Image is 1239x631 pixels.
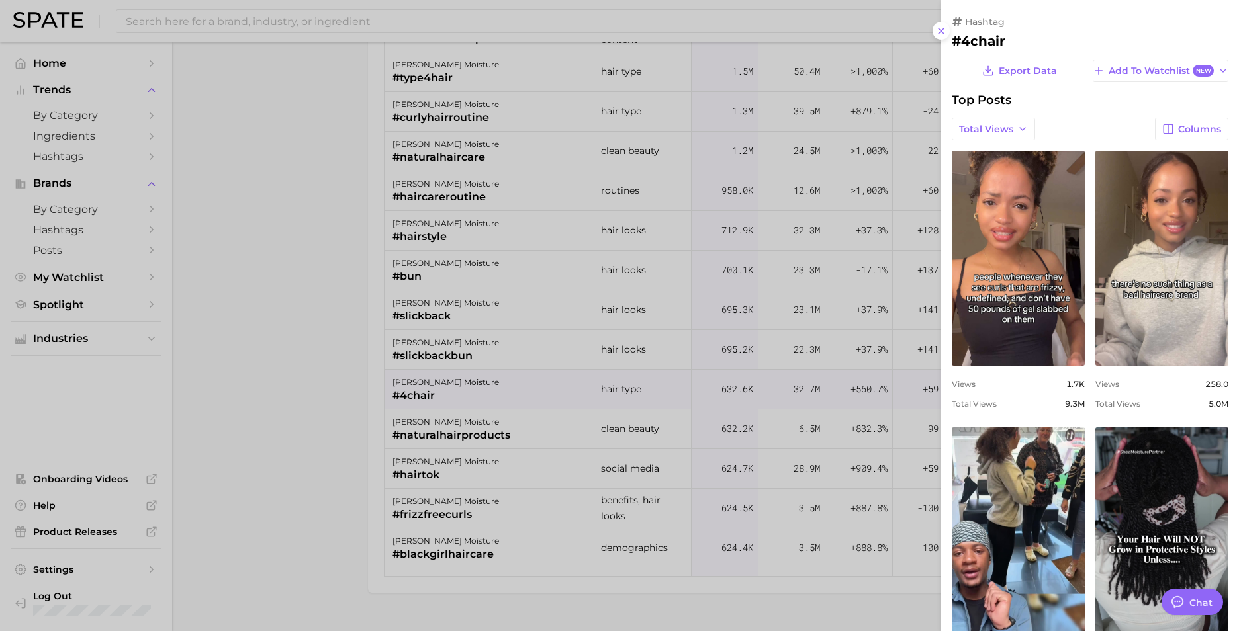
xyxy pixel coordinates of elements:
[952,118,1035,140] button: Total Views
[1065,399,1085,409] span: 9.3m
[952,93,1011,107] span: Top Posts
[959,124,1013,135] span: Total Views
[952,399,997,409] span: Total Views
[952,379,976,389] span: Views
[1066,379,1085,389] span: 1.7k
[1093,60,1228,82] button: Add to WatchlistNew
[952,33,1228,49] h2: #4chair
[1205,379,1228,389] span: 258.0
[1209,399,1228,409] span: 5.0m
[979,60,1060,82] button: Export Data
[965,16,1005,28] span: hashtag
[1155,118,1228,140] button: Columns
[1193,65,1214,77] span: New
[1178,124,1221,135] span: Columns
[1095,379,1119,389] span: Views
[999,65,1057,77] span: Export Data
[1109,65,1214,77] span: Add to Watchlist
[1095,399,1140,409] span: Total Views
